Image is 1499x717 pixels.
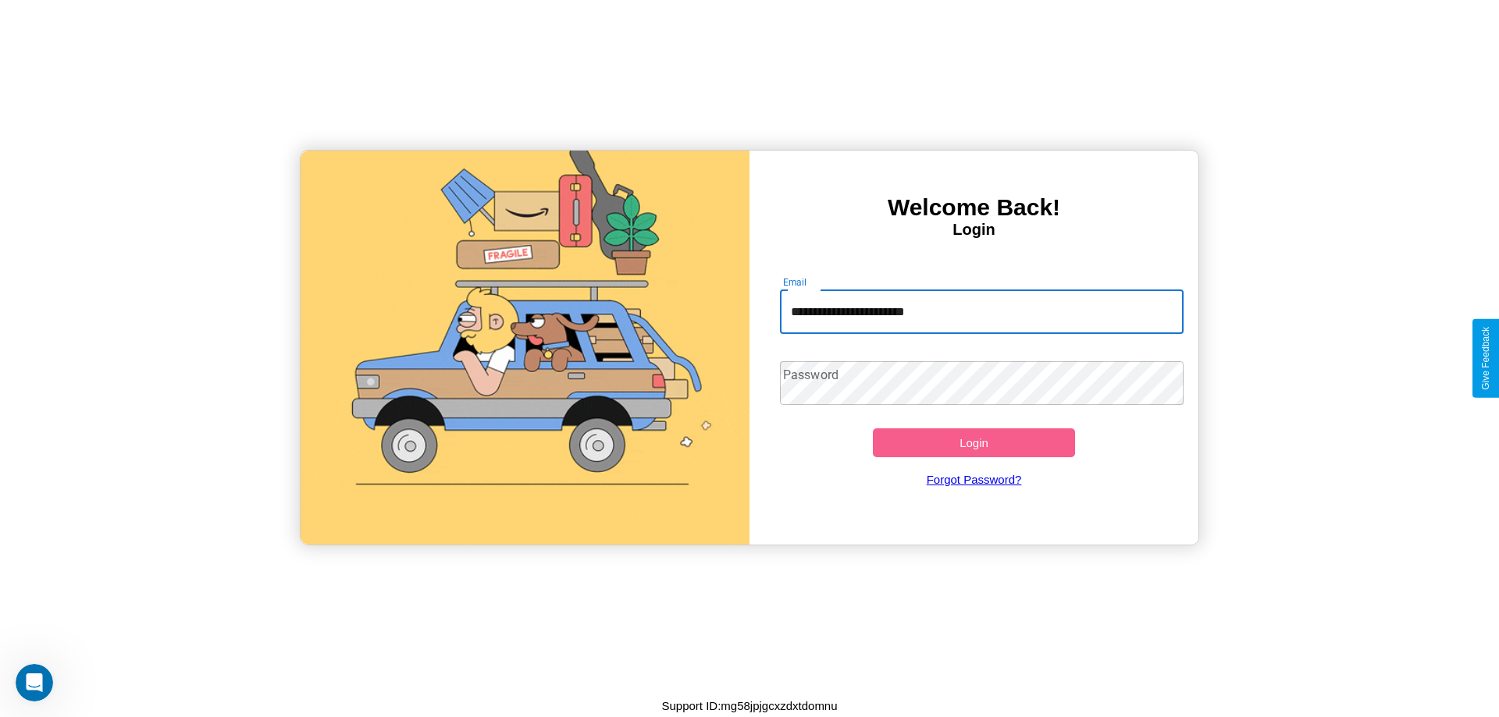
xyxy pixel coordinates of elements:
img: gif [301,151,749,545]
iframe: Intercom live chat [16,664,53,701]
h4: Login [749,221,1198,239]
div: Give Feedback [1480,327,1491,390]
label: Email [783,275,807,289]
p: Support ID: mg58jpjgcxzdxtdomnu [661,695,837,716]
button: Login [873,428,1075,457]
h3: Welcome Back! [749,194,1198,221]
a: Forgot Password? [772,457,1177,502]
